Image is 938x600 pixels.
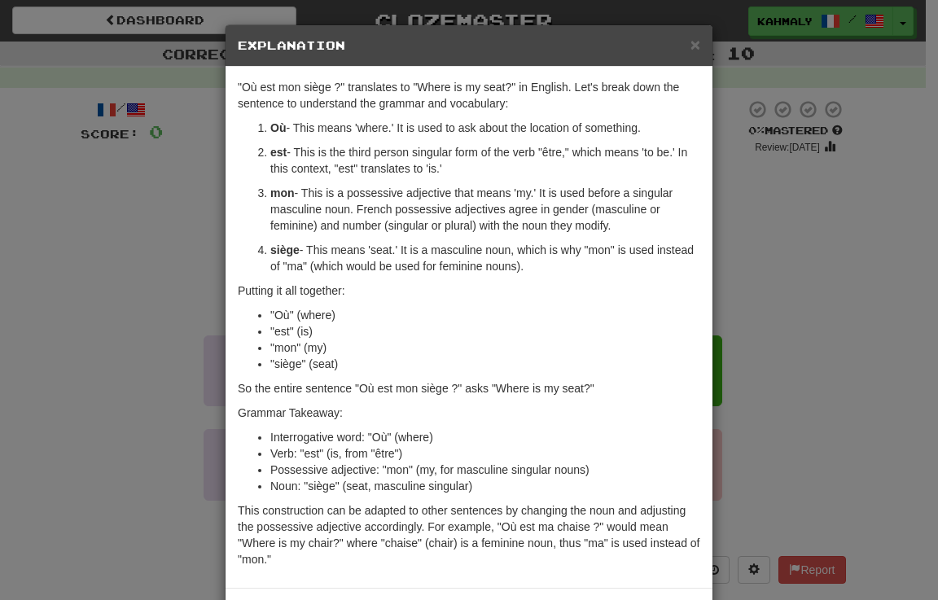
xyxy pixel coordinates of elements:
strong: Où [270,121,286,134]
span: × [690,35,700,54]
p: "Où est mon siège ?" translates to "Where is my seat?" in English. Let's break down the sentence ... [238,79,700,112]
h5: Explanation [238,37,700,54]
li: "siège" (seat) [270,356,700,372]
li: "est" (is) [270,323,700,339]
strong: est [270,146,287,159]
p: - This is a possessive adjective that means 'my.' It is used before a singular masculine noun. Fr... [270,185,700,234]
li: "Où" (where) [270,307,700,323]
p: Grammar Takeaway: [238,405,700,421]
button: Close [690,36,700,53]
p: So the entire sentence "Où est mon siège ?" asks "Where is my seat?" [238,380,700,396]
p: - This is the third person singular form of the verb "être," which means 'to be.' In this context... [270,144,700,177]
li: Verb: "est" (is, from "être") [270,445,700,462]
li: Possessive adjective: "mon" (my, for masculine singular nouns) [270,462,700,478]
strong: siège [270,243,300,256]
p: - This means 'seat.' It is a masculine noun, which is why "mon" is used instead of "ma" (which wo... [270,242,700,274]
li: "mon" (my) [270,339,700,356]
li: Interrogative word: "Où" (where) [270,429,700,445]
p: - This means 'where.' It is used to ask about the location of something. [270,120,700,136]
p: Putting it all together: [238,282,700,299]
p: This construction can be adapted to other sentences by changing the noun and adjusting the posses... [238,502,700,567]
li: Noun: "siège" (seat, masculine singular) [270,478,700,494]
strong: mon [270,186,295,199]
